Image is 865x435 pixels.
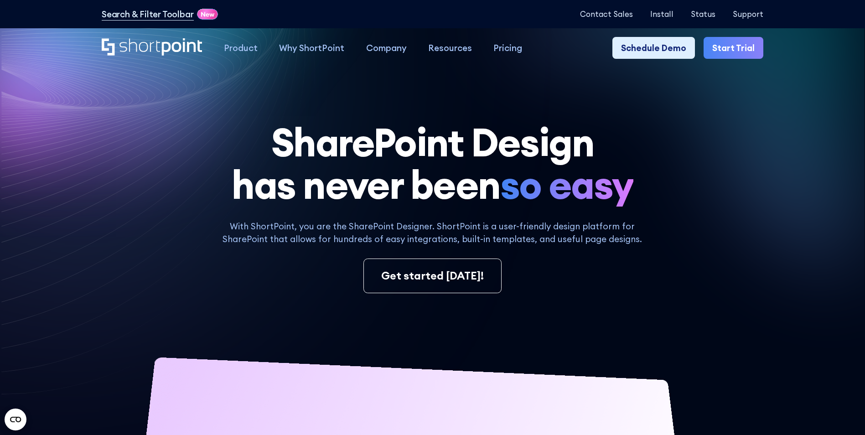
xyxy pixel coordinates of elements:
[733,10,763,18] a: Support
[213,220,651,246] p: With ShortPoint, you are the SharePoint Designer. ShortPoint is a user-friendly design platform f...
[366,41,407,54] div: Company
[428,41,472,54] div: Resources
[363,259,502,293] a: Get started [DATE]!
[650,10,673,18] a: Install
[102,38,202,57] a: Home
[483,37,533,58] a: Pricing
[500,164,633,207] span: so easy
[417,37,482,58] a: Resources
[493,41,522,54] div: Pricing
[279,41,344,54] div: Why ShortPoint
[580,10,633,18] a: Contact Sales
[355,37,417,58] a: Company
[704,37,763,58] a: Start Trial
[5,409,26,430] button: Open CMP widget
[102,121,763,207] h1: SharePoint Design has never been
[612,37,695,58] a: Schedule Demo
[224,41,258,54] div: Product
[819,391,865,435] iframe: Chat Widget
[381,268,484,284] div: Get started [DATE]!
[213,37,268,58] a: Product
[691,10,715,18] a: Status
[102,8,194,21] a: Search & Filter Toolbar
[269,37,355,58] a: Why ShortPoint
